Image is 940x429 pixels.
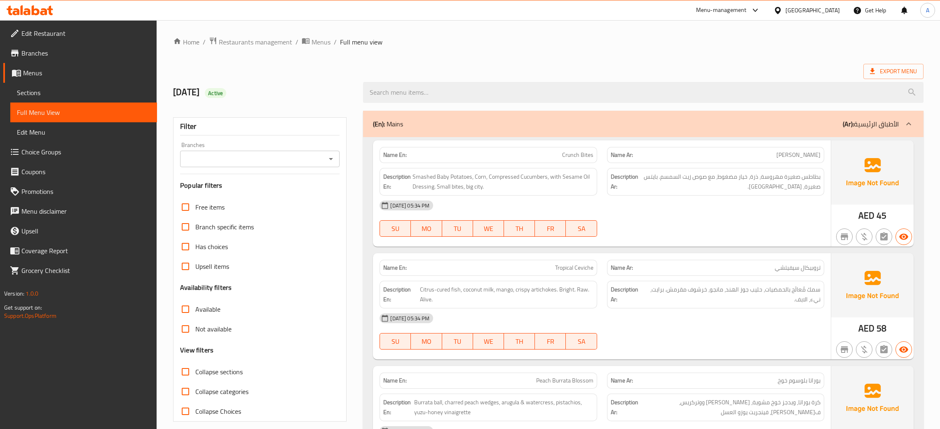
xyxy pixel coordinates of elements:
[856,228,872,245] button: Purchased item
[836,228,853,245] button: Not branch specific item
[778,376,820,385] span: بوراتا بلوسوم خوخ
[3,241,157,261] a: Coverage Report
[569,336,593,347] span: SA
[3,142,157,162] a: Choice Groups
[895,228,912,245] button: Available
[373,118,385,130] b: (En):
[442,333,473,350] button: TU
[3,162,157,182] a: Coupons
[640,397,820,417] span: كرة بوراتا، ويدجز خوخ مشوية، جرجير ووتركريس، فستق، فينجريت يوزو العسل
[611,284,642,305] strong: Description Ar:
[3,201,157,221] a: Menu disclaimer
[21,167,150,177] span: Coupons
[535,220,566,237] button: FR
[507,336,532,347] span: TH
[334,37,337,47] li: /
[3,182,157,201] a: Promotions
[536,376,593,385] span: Peach Burrata Blossom
[17,127,150,137] span: Edit Menu
[870,66,917,77] span: Export Menu
[3,63,157,83] a: Menus
[295,37,298,47] li: /
[473,220,504,237] button: WE
[411,220,442,237] button: MO
[785,6,840,15] div: [GEOGRAPHIC_DATA]
[876,228,892,245] button: Not has choices
[325,153,337,165] button: Open
[173,37,199,47] a: Home
[504,220,535,237] button: TH
[507,223,532,235] span: TH
[504,333,535,350] button: TH
[302,37,331,47] a: Menus
[858,320,874,336] span: AED
[442,220,473,237] button: TU
[877,320,886,336] span: 58
[383,223,408,235] span: SU
[10,122,157,142] a: Edit Menu
[696,5,747,15] div: Menu-management
[414,397,593,417] span: Burrata ball, charred peach wedges, arugula & watercress, pistachios, yuzu-honey vinaigrette
[373,119,403,129] p: Mains
[843,119,899,129] p: الأطباق الرئيسية
[195,367,243,377] span: Collapse sections
[611,263,633,272] strong: Name Ar:
[383,284,418,305] strong: Description En:
[383,397,413,417] strong: Description En:
[21,206,150,216] span: Menu disclaimer
[10,83,157,103] a: Sections
[21,48,150,58] span: Branches
[173,86,353,98] h2: [DATE]
[566,220,597,237] button: SA
[611,397,638,417] strong: Description Ar:
[312,37,331,47] span: Menus
[26,288,38,299] span: 1.0.0
[380,220,411,237] button: SU
[180,118,340,135] div: Filter
[831,140,914,205] img: Ae5nvW7+0k+MAAAAAElFTkSuQmCC
[383,336,408,347] span: SU
[195,387,248,396] span: Collapse categories
[538,336,563,347] span: FR
[831,253,914,317] img: Ae5nvW7+0k+MAAAAAElFTkSuQmCC
[476,223,501,235] span: WE
[863,64,924,79] span: Export Menu
[413,172,593,192] span: Smashed Baby Potatoes, Corn, Compressed Cucumbers, with Sesame Oil Dressing. Small bites, big city.
[195,202,225,212] span: Free items
[611,151,633,159] strong: Name Ar:
[3,23,157,43] a: Edit Restaurant
[203,37,206,47] li: /
[538,223,563,235] span: FR
[387,315,433,322] span: [DATE] 05:34 PM
[611,172,638,192] strong: Description Ar:
[445,336,470,347] span: TU
[555,263,593,272] span: Tropical Ceviche
[414,336,438,347] span: MO
[411,333,442,350] button: MO
[611,376,633,385] strong: Name Ar:
[569,223,593,235] span: SA
[209,37,292,47] a: Restaurants management
[21,147,150,157] span: Choice Groups
[476,336,501,347] span: WE
[195,261,229,271] span: Upsell items
[180,345,213,355] h3: View filters
[3,43,157,63] a: Branches
[363,111,924,137] div: (En): Mains(Ar):الأطباق الرئيسية
[383,263,407,272] strong: Name En:
[17,107,150,117] span: Full Menu View
[876,341,892,358] button: Not has choices
[205,89,226,97] span: Active
[843,118,854,130] b: (Ar):
[414,223,438,235] span: MO
[383,151,407,159] strong: Name En:
[858,208,874,224] span: AED
[3,261,157,280] a: Grocery Checklist
[21,246,150,256] span: Coverage Report
[195,304,220,314] span: Available
[4,310,56,321] a: Support.OpsPlatform
[340,37,382,47] span: Full menu view
[836,341,853,358] button: Not branch specific item
[21,226,150,236] span: Upsell
[895,341,912,358] button: Available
